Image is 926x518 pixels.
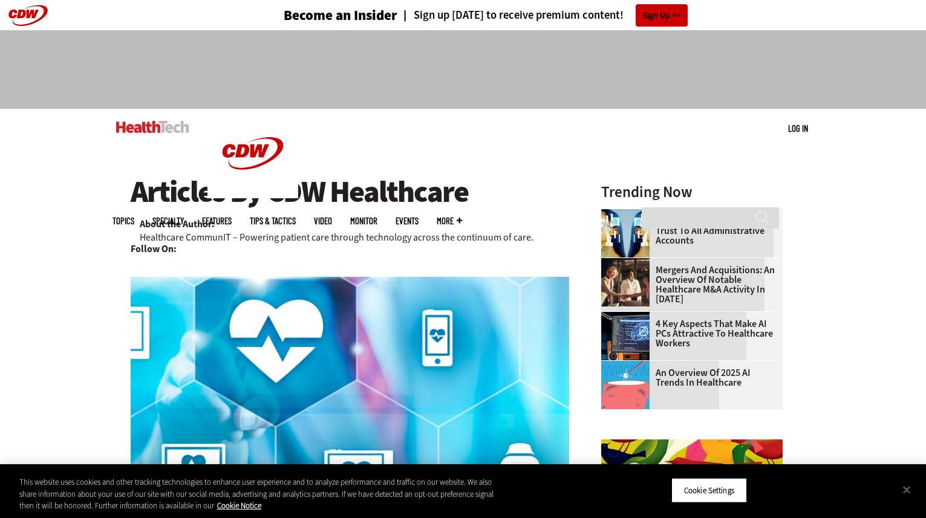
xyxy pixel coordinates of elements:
[601,209,650,257] img: abstract image of woman with pixelated face
[788,122,808,135] div: User menu
[238,8,397,22] a: Become an Insider
[437,216,462,225] span: More
[250,216,296,225] a: Tips & Tactics
[601,216,775,245] a: Extending IAM and Zero Trust to All Administrative Accounts
[601,209,656,219] a: abstract image of woman with pixelated face
[131,242,177,256] b: Follow On:
[152,216,184,225] span: Specialty
[601,319,775,348] a: 4 Key Aspects That Make AI PCs Attractive to Healthcare Workers
[601,368,775,387] a: An Overview of 2025 AI Trends in Healthcare
[601,361,650,409] img: illustration of computer chip being put inside head with waves
[217,500,261,511] a: More information about your privacy
[893,476,920,503] button: Close
[19,476,509,512] div: This website uses cookies and other tracking technologies to enhance user experience and to analy...
[788,123,808,134] a: Log in
[636,4,688,27] a: Sign Up
[601,312,656,322] a: Desktop monitor with brain AI concept
[397,10,624,21] a: Sign up [DATE] to receive premium content!
[112,216,134,225] span: Topics
[350,216,377,225] a: MonITor
[601,265,775,304] a: Mergers and Acquisitions: An Overview of Notable Healthcare M&A Activity in [DATE]
[601,258,650,306] img: business leaders shake hands in conference room
[671,478,747,503] button: Cookie Settings
[207,189,298,201] a: CDW
[601,312,650,360] img: Desktop monitor with brain AI concept
[207,109,298,198] img: Home
[116,121,189,133] img: Home
[202,216,232,225] a: Features
[601,258,656,268] a: business leaders shake hands in conference room
[396,216,419,225] a: Events
[314,216,332,225] a: Video
[601,361,656,371] a: illustration of computer chip being put inside head with waves
[284,8,397,22] h3: Become an Insider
